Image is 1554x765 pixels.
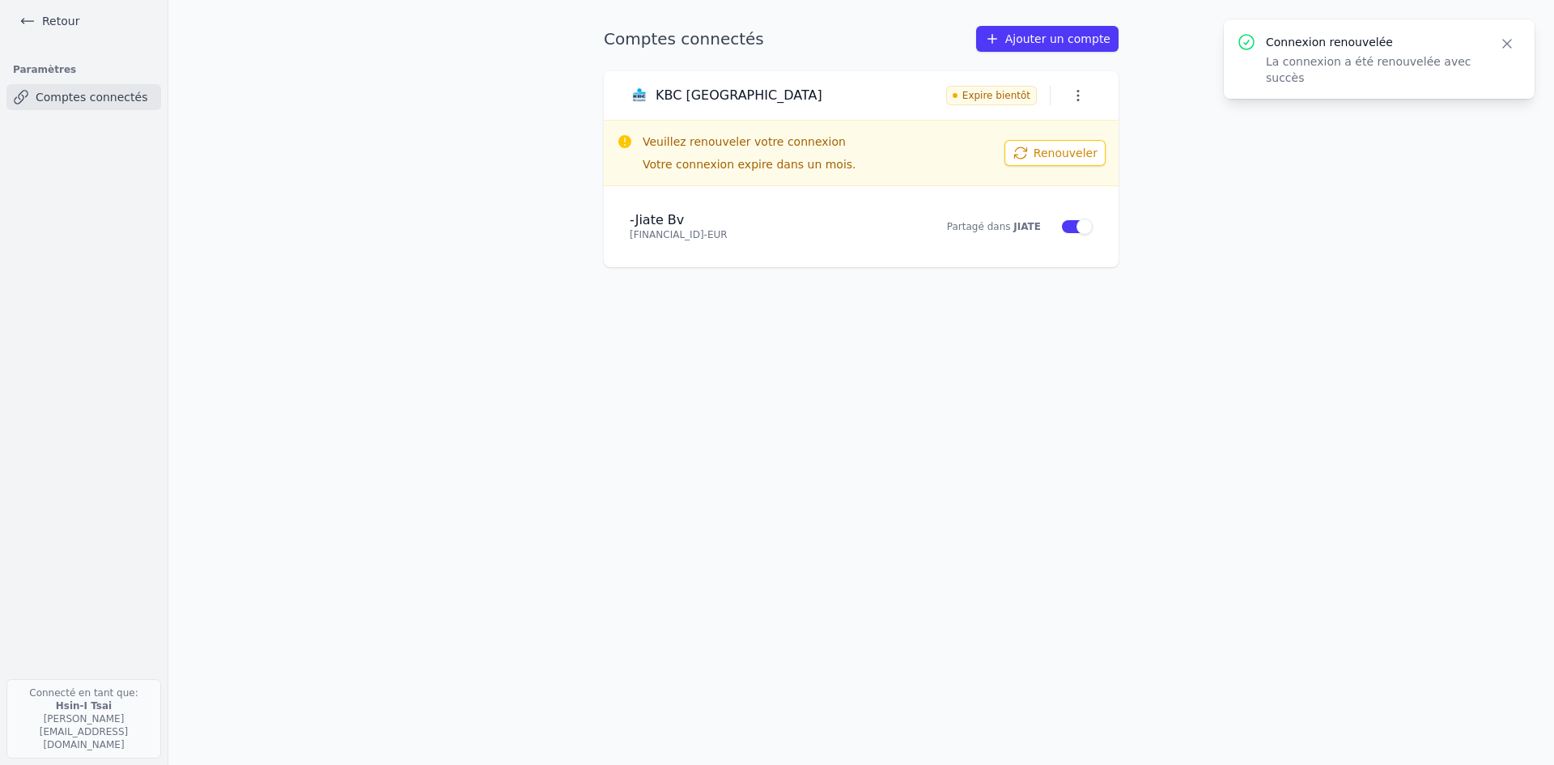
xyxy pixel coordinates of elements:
[1004,140,1106,166] button: Renouveler
[630,228,866,241] p: [FINANCIAL_ID] - EUR
[1013,221,1041,232] a: JIATE
[630,86,649,105] img: KBC Brussels logo
[56,700,112,712] strong: Hsin-I Tsai
[643,156,1004,172] p: Votre connexion expire dans un mois.
[6,84,161,110] a: Comptes connectés
[1266,53,1480,86] p: La connexion a été renouvelée avec succès
[1266,34,1480,50] p: Connexion renouvelée
[604,28,764,50] h1: Comptes connectés
[885,220,1041,233] p: Partagé dans
[976,26,1119,52] a: Ajouter un compte
[6,58,161,81] h3: Paramètres
[6,679,161,759] p: Connecté en tant que: [PERSON_NAME][EMAIL_ADDRESS][DOMAIN_NAME]
[13,10,86,32] a: Retour
[946,86,1037,105] span: Expire bientôt
[656,87,822,104] h3: KBC [GEOGRAPHIC_DATA]
[630,212,866,228] h4: - Jiate Bv
[643,134,1004,150] h3: Veuillez renouveler votre connexion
